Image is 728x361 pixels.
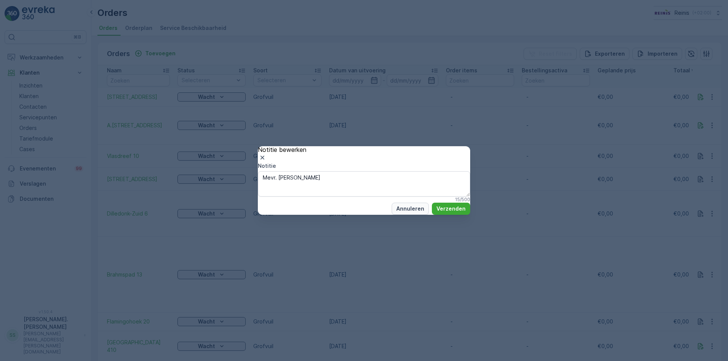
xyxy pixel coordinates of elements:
[432,203,470,215] button: Verzenden
[258,146,470,153] p: Notitie bewerken
[258,171,470,196] textarea: Mevr. [PERSON_NAME]
[436,205,466,213] p: Verzenden
[396,205,424,213] p: Annuleren
[258,163,276,169] label: Notitie
[455,197,470,203] p: 15 / 500
[392,203,429,215] button: Annuleren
